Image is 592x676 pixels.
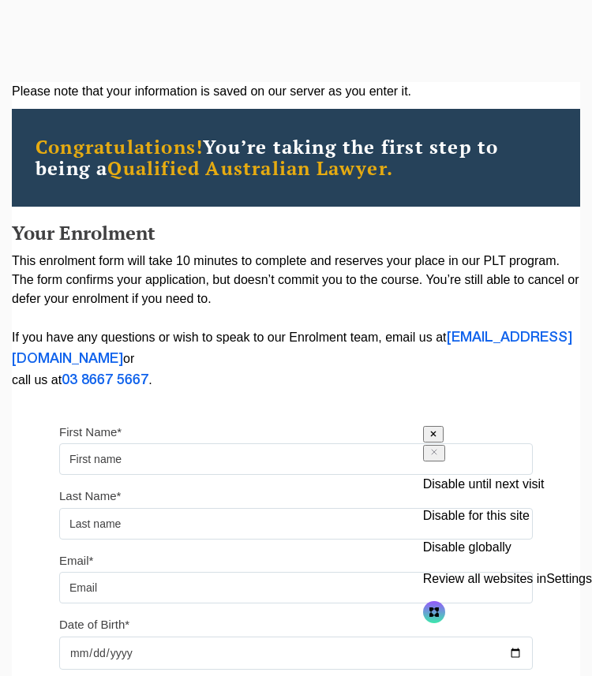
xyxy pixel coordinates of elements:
[59,553,93,569] label: Email*
[12,252,580,391] p: This enrolment form will take 10 minutes to complete and reserves your place in our PLT program. ...
[107,155,393,181] span: Qualified Australian Lawyer.
[12,222,580,243] h2: Your Enrolment
[12,82,580,101] div: Please note that your information is saved on our server as you enter it.
[59,572,533,603] input: Email
[59,424,122,440] label: First Name*
[59,508,533,540] input: Last name
[12,331,572,365] a: [EMAIL_ADDRESS][DOMAIN_NAME]
[36,134,203,159] span: Congratulations!
[59,617,129,633] label: Date of Birth*
[36,136,556,179] h2: You’re taking the first step to being a
[59,443,533,475] input: First name
[59,488,121,504] label: Last Name*
[62,374,148,387] a: 03 8667 5667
